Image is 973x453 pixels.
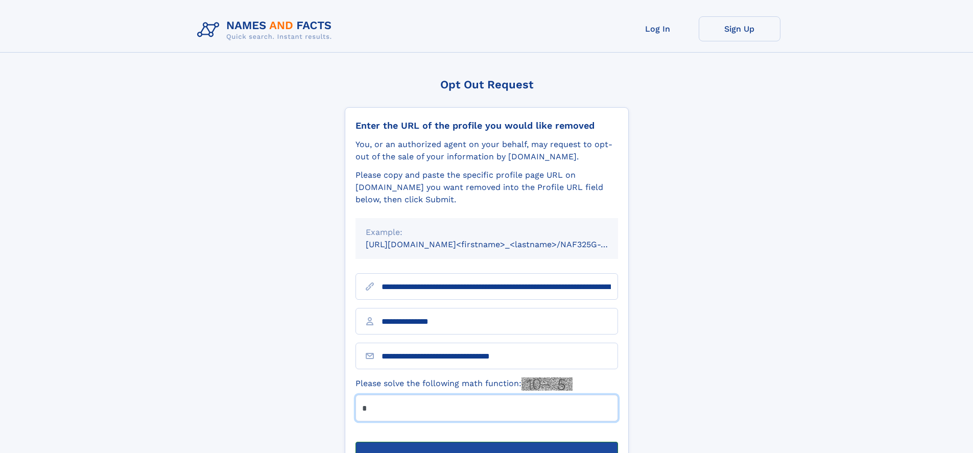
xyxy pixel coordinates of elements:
[366,226,608,239] div: Example:
[355,120,618,131] div: Enter the URL of the profile you would like removed
[345,78,629,91] div: Opt Out Request
[699,16,780,41] a: Sign Up
[355,138,618,163] div: You, or an authorized agent on your behalf, may request to opt-out of the sale of your informatio...
[355,169,618,206] div: Please copy and paste the specific profile page URL on [DOMAIN_NAME] you want removed into the Pr...
[617,16,699,41] a: Log In
[193,16,340,44] img: Logo Names and Facts
[366,240,637,249] small: [URL][DOMAIN_NAME]<firstname>_<lastname>/NAF325G-xxxxxxxx
[355,377,573,391] label: Please solve the following math function:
